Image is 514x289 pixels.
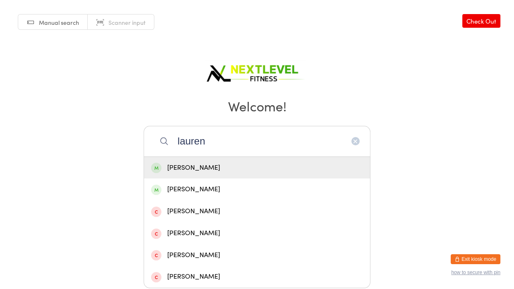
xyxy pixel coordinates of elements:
span: Scanner input [108,18,146,26]
div: [PERSON_NAME] [151,162,363,173]
div: [PERSON_NAME] [151,271,363,282]
h2: Welcome! [8,96,506,115]
div: [PERSON_NAME] [151,206,363,217]
img: Next Level Fitness [205,58,309,85]
div: [PERSON_NAME] [151,228,363,239]
span: Manual search [39,18,79,26]
a: Check Out [462,14,500,28]
button: Exit kiosk mode [451,254,500,264]
div: [PERSON_NAME] [151,184,363,195]
button: how to secure with pin [451,270,500,275]
div: [PERSON_NAME] [151,250,363,261]
input: Search [144,126,370,157]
